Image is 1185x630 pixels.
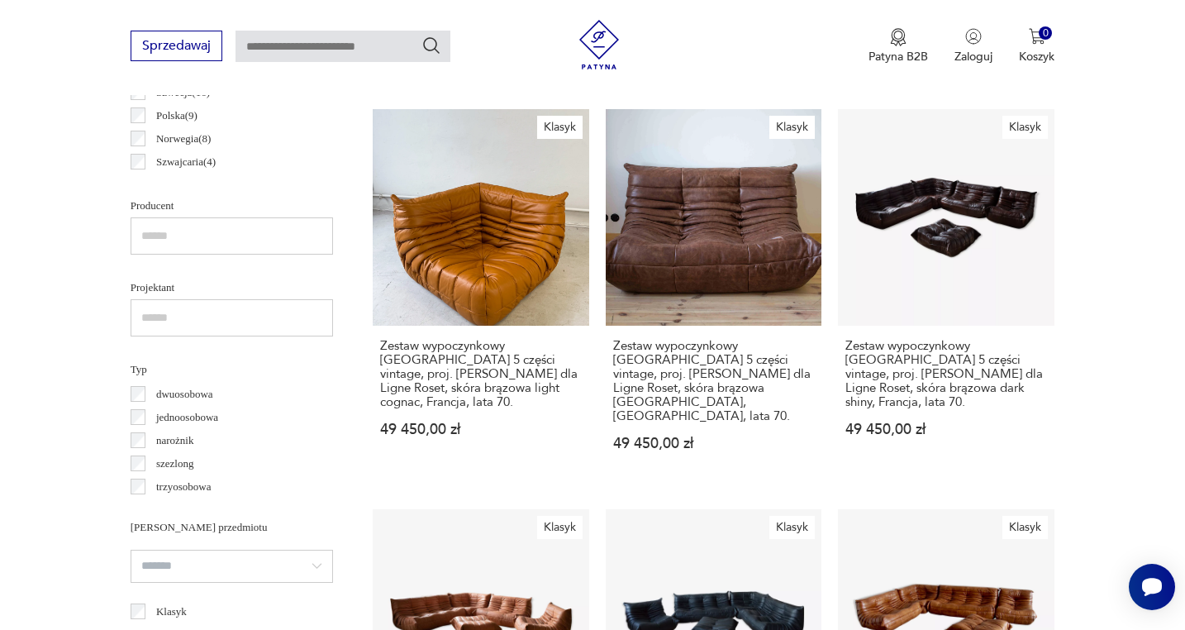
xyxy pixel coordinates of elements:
button: Patyna B2B [869,28,928,64]
p: Koszyk [1019,49,1054,64]
p: Czechosłowacja ( 3 ) [156,176,239,194]
h3: Zestaw wypoczynkowy [GEOGRAPHIC_DATA] 5 części vintage, proj. [PERSON_NAME] dla Ligne Roset, skór... [380,339,582,409]
a: KlasykZestaw wypoczynkowy Togo 5 części vintage, proj. M. Ducaroy dla Ligne Roset, skóra brązowa ... [373,109,589,483]
p: [PERSON_NAME] przedmiotu [131,518,333,537]
p: Norwegia ( 8 ) [156,130,211,148]
p: trzyosobowa [156,478,211,496]
img: Ikona koszyka [1029,28,1045,45]
p: Patyna B2B [869,49,928,64]
p: 49 450,00 zł [380,422,582,437]
p: Producent [131,197,333,215]
p: Polska ( 9 ) [156,107,197,125]
a: Ikona medaluPatyna B2B [869,28,928,64]
button: Sprzedawaj [131,31,222,61]
p: 49 450,00 zł [613,437,815,451]
p: Zaloguj [954,49,992,64]
a: Sprzedawaj [131,41,222,53]
img: Ikona medalu [890,28,907,46]
div: 0 [1039,26,1053,41]
p: 49 450,00 zł [845,422,1047,437]
button: Zaloguj [954,28,992,64]
img: Ikonka użytkownika [965,28,982,45]
p: szezlong [156,455,193,473]
p: Szwajcaria ( 4 ) [156,153,216,171]
h3: Zestaw wypoczynkowy [GEOGRAPHIC_DATA] 5 części vintage, proj. [PERSON_NAME] dla Ligne Roset, skór... [845,339,1047,409]
p: dwuosobowa [156,385,213,403]
p: Projektant [131,279,333,297]
p: Typ [131,360,333,379]
iframe: Smartsupp widget button [1129,564,1175,610]
a: KlasykZestaw wypoczynkowy Togo 5 części vintage, proj. M. Ducaroy dla Ligne Roset, skóra brązowa ... [838,109,1054,483]
h3: Zestaw wypoczynkowy [GEOGRAPHIC_DATA] 5 części vintage, proj. [PERSON_NAME] dla Ligne Roset, skór... [613,339,815,423]
p: jednoosobowa [156,408,218,427]
p: narożnik [156,432,193,450]
p: Klasyk [156,603,187,621]
button: Szukaj [421,36,441,55]
a: KlasykZestaw wypoczynkowy Togo 5 części vintage, proj. M. Ducaroy dla Ligne Roset, skóra brązowa ... [606,109,822,483]
img: Patyna - sklep z meblami i dekoracjami vintage [574,20,624,69]
button: 0Koszyk [1019,28,1054,64]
